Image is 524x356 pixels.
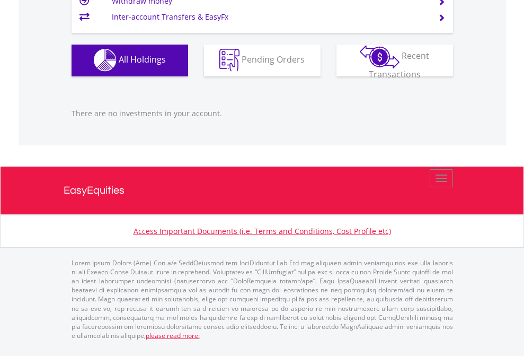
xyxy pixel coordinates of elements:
button: All Holdings [72,45,188,76]
button: Recent Transactions [336,45,453,76]
img: holdings-wht.png [94,49,117,72]
p: There are no investments in your account. [72,108,453,119]
button: Pending Orders [204,45,321,76]
span: Recent Transactions [369,50,430,80]
td: Inter-account Transfers & EasyFx [112,9,425,25]
p: Lorem Ipsum Dolors (Ame) Con a/e SeddOeiusmod tem InciDiduntut Lab Etd mag aliquaen admin veniamq... [72,258,453,340]
img: transactions-zar-wht.png [360,45,399,68]
a: please read more: [146,331,200,340]
a: Access Important Documents (i.e. Terms and Conditions, Cost Profile etc) [134,226,391,236]
img: pending_instructions-wht.png [219,49,239,72]
span: All Holdings [119,54,166,65]
span: Pending Orders [242,54,305,65]
a: EasyEquities [64,167,461,214]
